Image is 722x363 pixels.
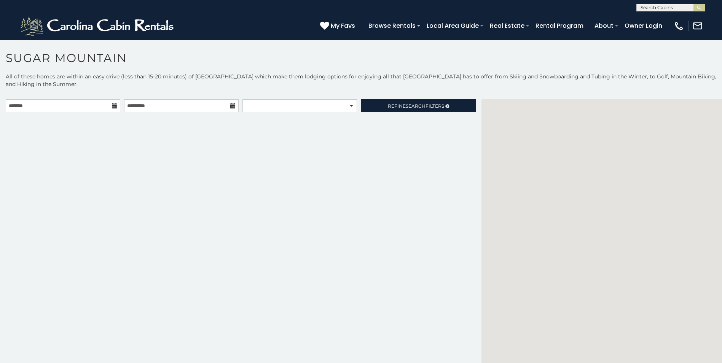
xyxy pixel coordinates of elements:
img: White-1-2.png [19,14,177,37]
a: Owner Login [621,19,666,32]
a: Local Area Guide [423,19,483,32]
a: Browse Rentals [365,19,419,32]
img: phone-regular-white.png [674,21,684,31]
span: Refine Filters [388,103,444,109]
a: About [591,19,617,32]
a: My Favs [320,21,357,31]
a: Rental Program [532,19,587,32]
img: mail-regular-white.png [692,21,703,31]
span: Search [406,103,426,109]
a: Real Estate [486,19,528,32]
a: RefineSearchFilters [361,99,475,112]
span: My Favs [331,21,355,30]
